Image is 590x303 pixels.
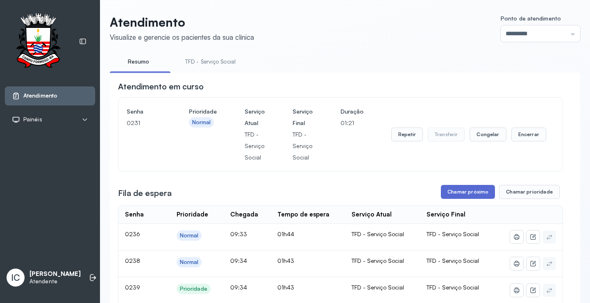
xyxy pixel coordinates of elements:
[277,230,294,237] span: 01h44
[110,15,254,30] p: Atendimento
[118,81,204,92] h3: Atendimento em curso
[428,128,465,141] button: Transferir
[340,106,363,117] h4: Duração
[125,257,140,264] span: 0238
[180,285,207,292] div: Prioridade
[277,211,329,219] div: Tempo de espera
[177,55,244,68] a: TFD - Serviço Social
[352,257,413,264] div: TFD - Serviço Social
[511,128,546,141] button: Encerrar
[441,185,495,199] button: Chamar próximo
[470,128,506,141] button: Congelar
[293,129,313,163] p: TFD - Serviço Social
[180,259,199,266] div: Normal
[127,106,161,117] h4: Senha
[501,15,561,22] span: Ponto de atendimento
[230,230,247,237] span: 09:33
[427,257,479,264] span: TFD - Serviço Social
[230,211,258,219] div: Chegada
[118,187,172,199] h3: Fila de espera
[499,185,560,199] button: Chamar prioridade
[127,117,161,129] p: 0231
[352,230,413,238] div: TFD - Serviço Social
[125,230,140,237] span: 0236
[293,106,313,129] h4: Serviço Final
[427,230,479,237] span: TFD - Serviço Social
[427,211,465,219] div: Serviço Final
[245,106,265,129] h4: Serviço Atual
[180,232,199,239] div: Normal
[245,129,265,163] p: TFD - Serviço Social
[352,211,392,219] div: Serviço Atual
[9,13,68,70] img: Logotipo do estabelecimento
[192,119,211,126] div: Normal
[277,284,294,291] span: 01h43
[29,278,81,285] p: Atendente
[391,128,423,141] button: Repetir
[125,284,140,291] span: 0239
[340,117,363,129] p: 01:21
[125,211,144,219] div: Senha
[23,116,42,123] span: Painéis
[177,211,208,219] div: Prioridade
[352,284,413,291] div: TFD - Serviço Social
[189,106,217,117] h4: Prioridade
[110,55,167,68] a: Resumo
[110,33,254,41] div: Visualize e gerencie os pacientes da sua clínica
[427,284,479,291] span: TFD - Serviço Social
[230,284,247,291] span: 09:34
[29,270,81,278] p: [PERSON_NAME]
[23,92,57,99] span: Atendimento
[230,257,247,264] span: 09:34
[12,92,88,100] a: Atendimento
[277,257,294,264] span: 01h43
